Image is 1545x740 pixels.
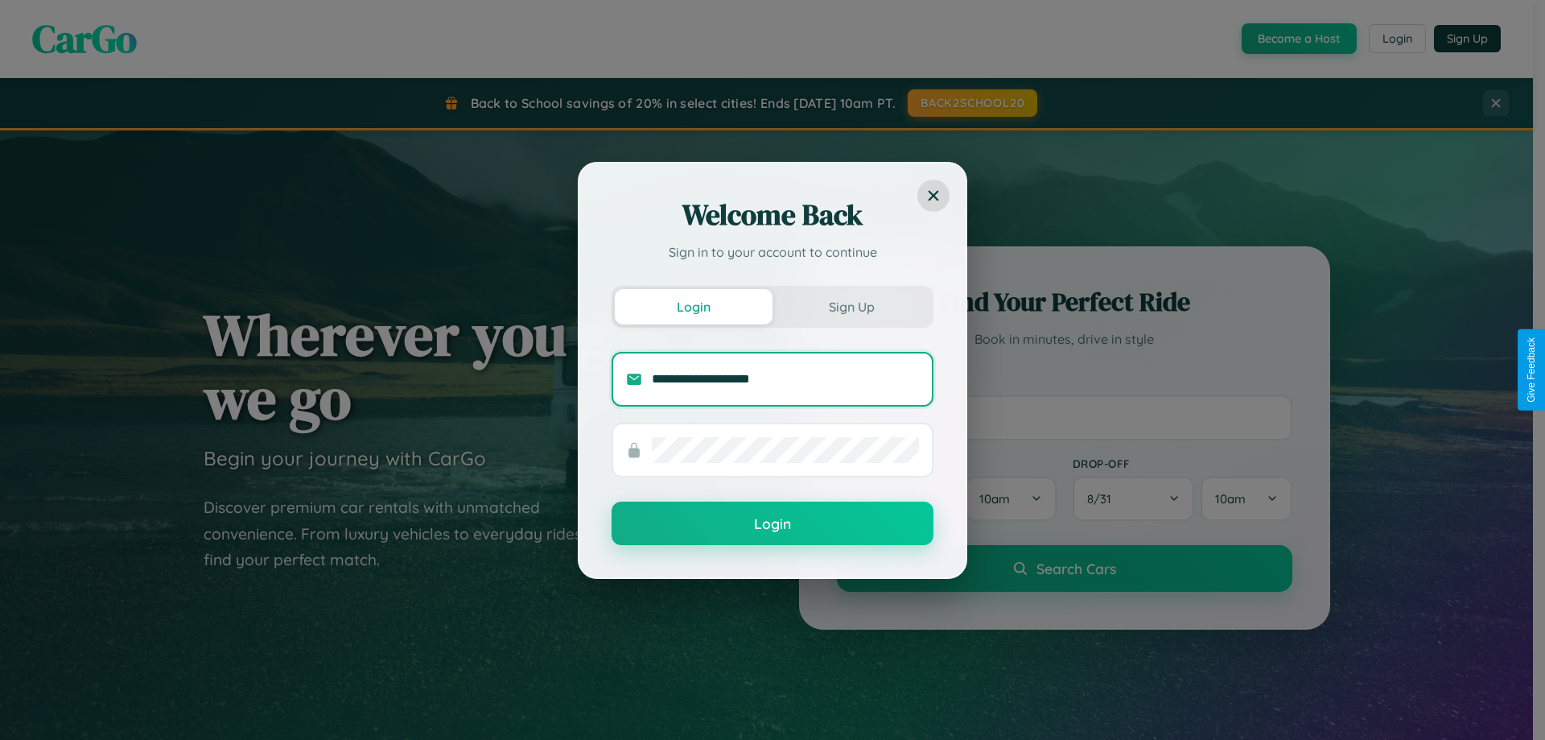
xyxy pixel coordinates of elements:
[615,289,772,325] button: Login
[612,242,933,262] p: Sign in to your account to continue
[1526,337,1537,403] div: Give Feedback
[612,196,933,234] h2: Welcome Back
[772,289,930,325] button: Sign Up
[612,502,933,545] button: Login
